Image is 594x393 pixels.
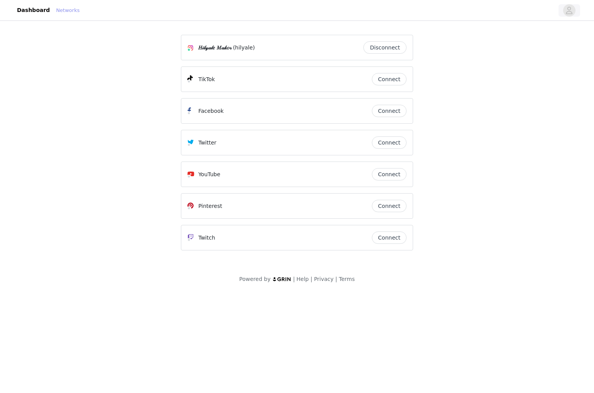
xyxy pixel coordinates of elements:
[339,276,354,282] a: Terms
[372,200,407,212] button: Connect
[293,276,295,282] span: |
[198,234,215,242] p: Twitch
[233,44,255,52] span: (hilyale)
[198,202,222,210] p: Pinterest
[198,139,216,147] p: Twitter
[363,41,407,54] button: Disconnect
[198,170,220,179] p: YouTube
[198,44,231,52] span: 𝐻𝒾𝓁𝓎𝒶𝓁𝑒 𝑀𝒶𝓀𝑜𝓇
[297,276,309,282] a: Help
[187,45,194,51] img: Instagram Icon
[335,276,337,282] span: |
[272,277,292,282] img: logo
[56,7,79,14] a: Networks
[198,75,215,83] p: TikTok
[372,168,407,180] button: Connect
[372,105,407,117] button: Connect
[372,136,407,149] button: Connect
[198,107,224,115] p: Facebook
[239,276,270,282] span: Powered by
[372,73,407,85] button: Connect
[314,276,334,282] a: Privacy
[12,2,54,19] a: Dashboard
[565,4,573,17] div: avatar
[372,231,407,244] button: Connect
[310,276,312,282] span: |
